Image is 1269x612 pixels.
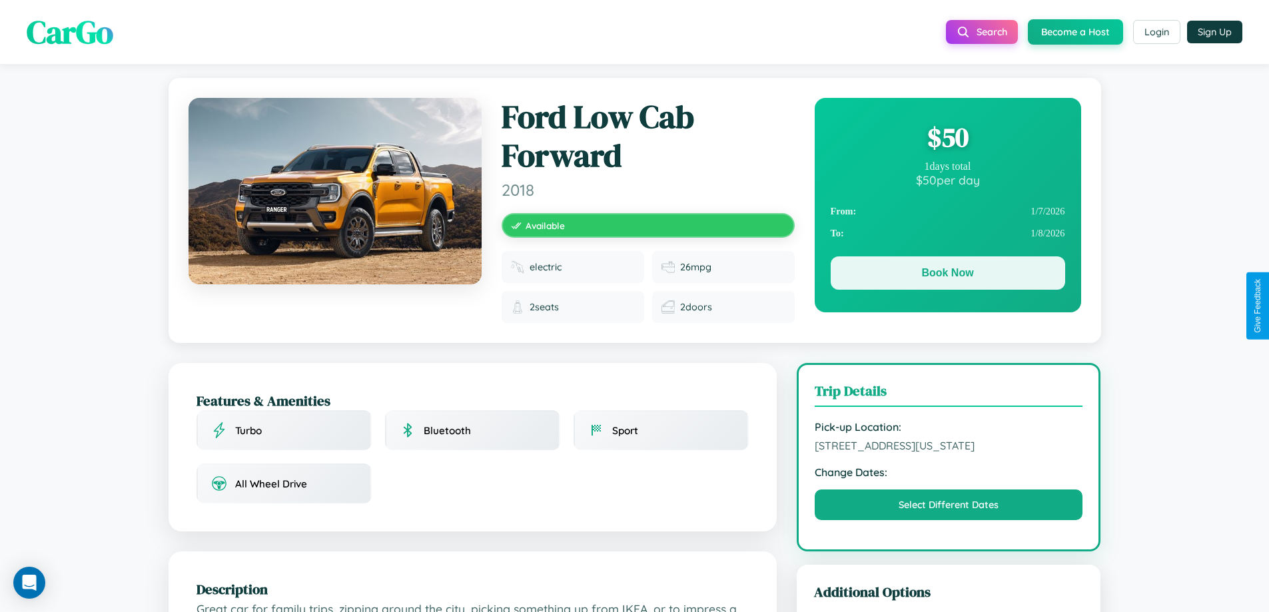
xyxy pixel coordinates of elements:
[815,439,1083,452] span: [STREET_ADDRESS][US_STATE]
[1133,20,1180,44] button: Login
[235,424,262,437] span: Turbo
[831,222,1065,244] div: 1 / 8 / 2026
[831,200,1065,222] div: 1 / 7 / 2026
[680,261,711,273] span: 26 mpg
[612,424,638,437] span: Sport
[27,10,113,54] span: CarGo
[1028,19,1123,45] button: Become a Host
[814,582,1084,601] h3: Additional Options
[977,26,1007,38] span: Search
[511,300,524,314] img: Seats
[511,260,524,274] img: Fuel type
[680,301,712,313] span: 2 doors
[815,489,1083,520] button: Select Different Dates
[815,420,1083,434] strong: Pick-up Location:
[189,98,482,284] img: Ford Low Cab Forward 2018
[502,180,795,200] span: 2018
[526,220,565,231] span: Available
[1253,279,1262,333] div: Give Feedback
[831,172,1065,187] div: $ 50 per day
[530,301,559,313] span: 2 seats
[815,381,1083,407] h3: Trip Details
[831,228,844,239] strong: To:
[197,391,749,410] h2: Features & Amenities
[13,567,45,599] div: Open Intercom Messenger
[661,260,675,274] img: Fuel efficiency
[235,477,307,490] span: All Wheel Drive
[197,579,749,599] h2: Description
[831,160,1065,172] div: 1 days total
[815,465,1083,479] strong: Change Dates:
[502,98,795,174] h1: Ford Low Cab Forward
[831,119,1065,155] div: $ 50
[1187,21,1242,43] button: Sign Up
[661,300,675,314] img: Doors
[831,206,857,217] strong: From:
[530,261,562,273] span: electric
[946,20,1018,44] button: Search
[831,256,1065,290] button: Book Now
[424,424,471,437] span: Bluetooth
